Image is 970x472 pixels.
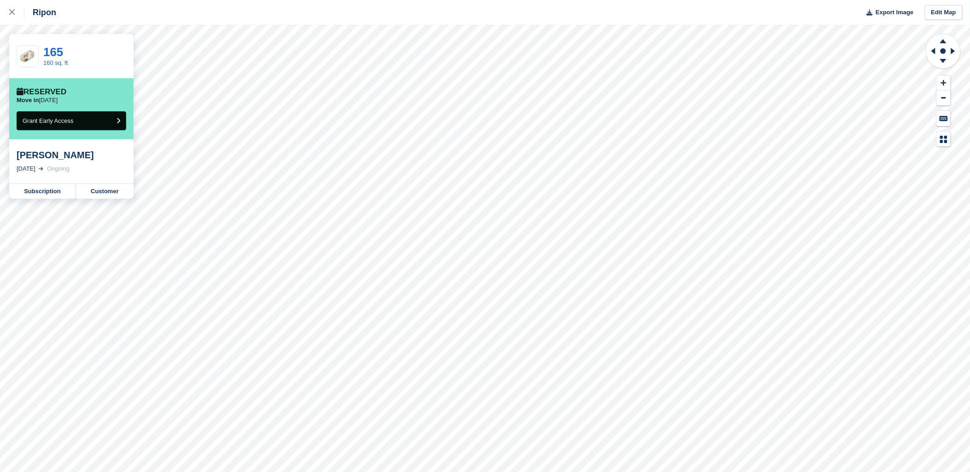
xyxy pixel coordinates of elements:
[876,8,913,17] span: Export Image
[17,150,126,161] div: [PERSON_NAME]
[76,184,134,199] a: Customer
[937,111,951,126] button: Keyboard Shortcuts
[47,164,70,173] div: Ongoing
[9,184,76,199] a: Subscription
[17,111,126,130] button: Grant Early Access
[17,87,66,97] div: Reserved
[23,117,74,124] span: Grant Early Access
[937,132,951,147] button: Map Legend
[17,97,39,104] span: Move in
[937,91,951,106] button: Zoom Out
[17,164,35,173] div: [DATE]
[39,167,43,171] img: arrow-right-light-icn-cde0832a797a2874e46488d9cf13f60e5c3a73dbe684e267c42b8395dfbc2abf.svg
[43,59,68,66] a: 160 sq. ft
[17,49,38,63] img: SCA-160sqft.jpg
[937,75,951,91] button: Zoom In
[925,5,963,20] a: Edit Map
[861,5,914,20] button: Export Image
[24,7,56,18] div: Ripon
[43,45,63,59] a: 165
[17,97,58,104] p: [DATE]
